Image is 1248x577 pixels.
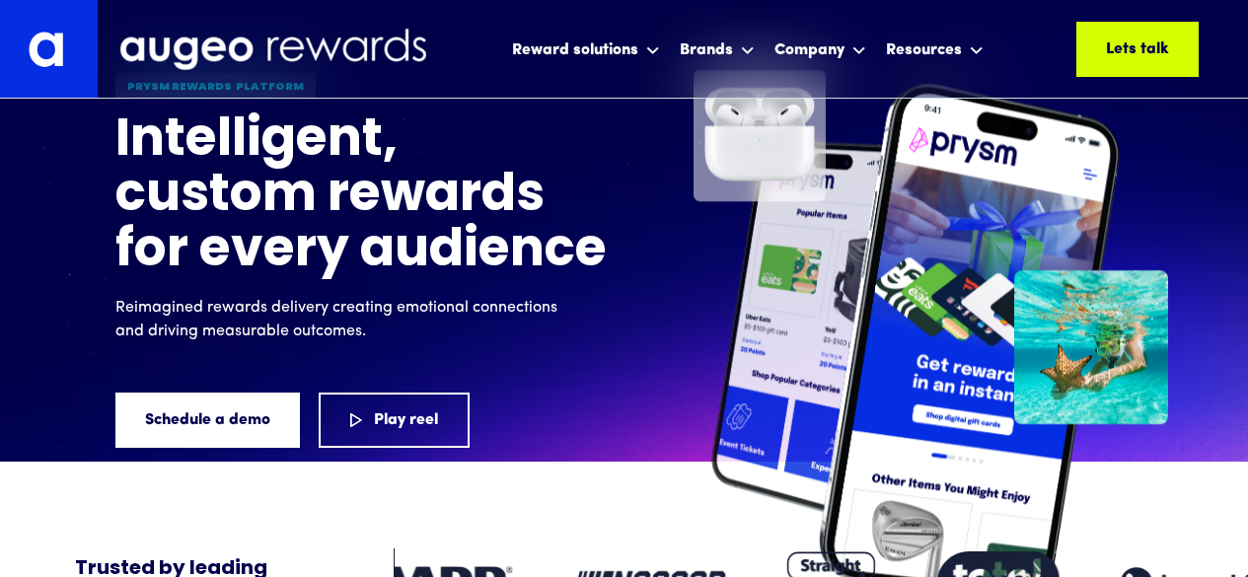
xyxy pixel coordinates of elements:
[319,393,470,448] a: Play reel
[1076,22,1199,77] a: Lets talk
[774,38,844,62] div: Company
[770,23,871,75] div: Company
[115,296,569,343] p: Reimagined rewards delivery creating emotional connections and driving measurable outcomes.
[886,38,962,62] div: Resources
[675,23,760,75] div: Brands
[115,393,300,448] a: Schedule a demo
[512,38,638,62] div: Reward solutions
[881,23,989,75] div: Resources
[680,38,733,62] div: Brands
[115,114,609,280] h1: Intelligent, custom rewards for every audience
[507,23,665,75] div: Reward solutions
